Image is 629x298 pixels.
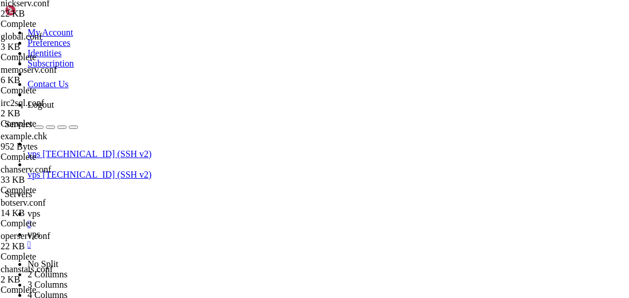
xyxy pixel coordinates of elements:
span: operserv.conf [1,231,115,252]
span: botserv.conf [1,198,46,207]
span: global.conf [1,32,115,52]
span: botserv.conf [1,198,115,218]
div: Complete [1,218,115,229]
div: Complete [1,119,115,129]
div: Complete [1,152,115,162]
div: 14 KB [1,208,115,218]
div: 2 KB [1,275,115,285]
div: (0, 1) [5,15,9,25]
span: chanserv.conf [1,164,51,174]
span: irc2sql.conf [1,98,115,119]
div: Complete [1,52,115,62]
div: 6 KB [1,75,115,85]
x-row: Connecting [TECHNICAL_ID]... [5,5,479,15]
span: example.chk [1,131,47,141]
span: memoserv.conf [1,65,57,74]
div: 952 Bytes [1,142,115,152]
span: irc2sql.conf [1,98,44,108]
div: 33 KB [1,175,115,185]
div: 22 KB [1,241,115,252]
span: operserv.conf [1,231,50,241]
div: 3 KB [1,42,115,52]
div: Complete [1,185,115,195]
span: chanstats.conf [1,264,53,274]
div: Complete [1,19,115,29]
div: 22 KB [1,9,115,19]
div: Complete [1,285,115,295]
span: example.chk [1,131,115,152]
div: 2 KB [1,108,115,119]
div: Complete [1,85,115,96]
span: chanstats.conf [1,264,115,285]
span: chanserv.conf [1,164,115,185]
div: Complete [1,252,115,262]
span: memoserv.conf [1,65,115,85]
span: global.conf [1,32,42,41]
